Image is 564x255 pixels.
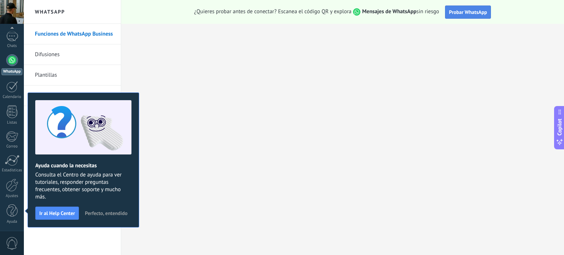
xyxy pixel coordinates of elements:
div: Calendario [1,95,23,99]
div: Estadísticas [1,168,23,173]
div: Chats [1,44,23,48]
div: Ayuda [1,219,23,224]
li: Bots [24,85,121,106]
a: Plantillas [35,65,113,85]
a: Funciones de WhatsApp Business [35,24,113,44]
button: Ir al Help Center [35,207,79,220]
a: Difusiones [35,44,113,65]
span: Probar WhatsApp [449,9,487,15]
span: Copilot [556,119,563,135]
span: Consulta el Centro de ayuda para ver tutoriales, responder preguntas frecuentes, obtener soporte ... [35,171,131,201]
span: ¿Quieres probar antes de conectar? Escanea el código QR y explora sin riesgo [194,8,439,16]
div: Correo [1,144,23,149]
div: Listas [1,120,23,125]
a: Bots [35,85,113,106]
h2: Ayuda cuando la necesitas [35,162,131,169]
strong: Mensajes de WhatsApp [362,8,416,15]
button: Perfecto, entendido [82,208,131,219]
div: Ajustes [1,194,23,198]
li: Difusiones [24,44,121,65]
button: Probar WhatsApp [445,6,491,19]
li: Funciones de WhatsApp Business [24,24,121,44]
div: WhatsApp [1,68,22,75]
li: Plantillas [24,65,121,85]
span: Ir al Help Center [39,211,75,216]
span: Perfecto, entendido [85,211,127,216]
